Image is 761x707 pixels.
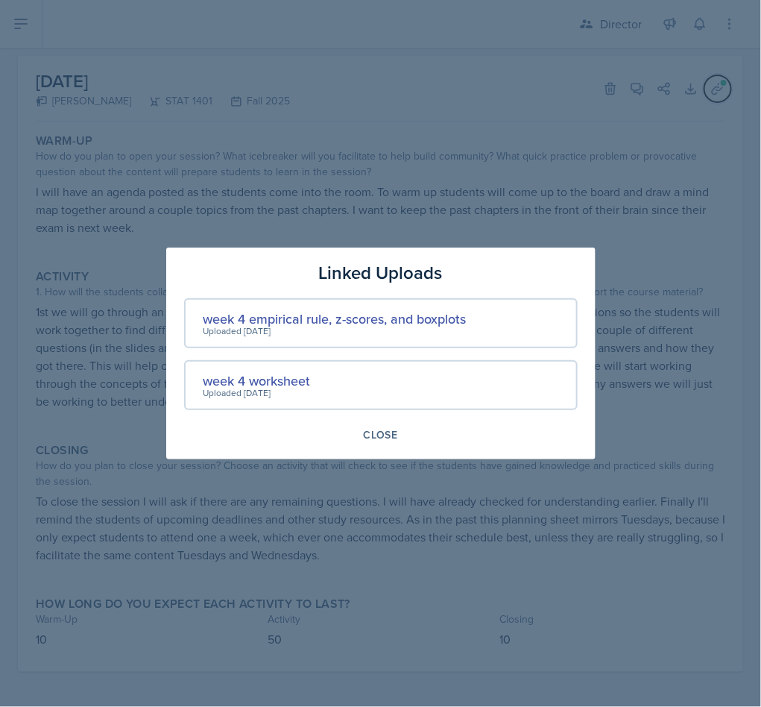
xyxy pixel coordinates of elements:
div: Uploaded [DATE] [203,324,467,338]
div: Close [364,429,398,441]
div: week 4 empirical rule, z-scores, and boxplots [203,309,467,329]
div: Uploaded [DATE] [203,386,311,400]
button: Close [354,422,408,447]
h3: Linked Uploads [319,260,443,286]
div: week 4 worksheet [203,371,311,391]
